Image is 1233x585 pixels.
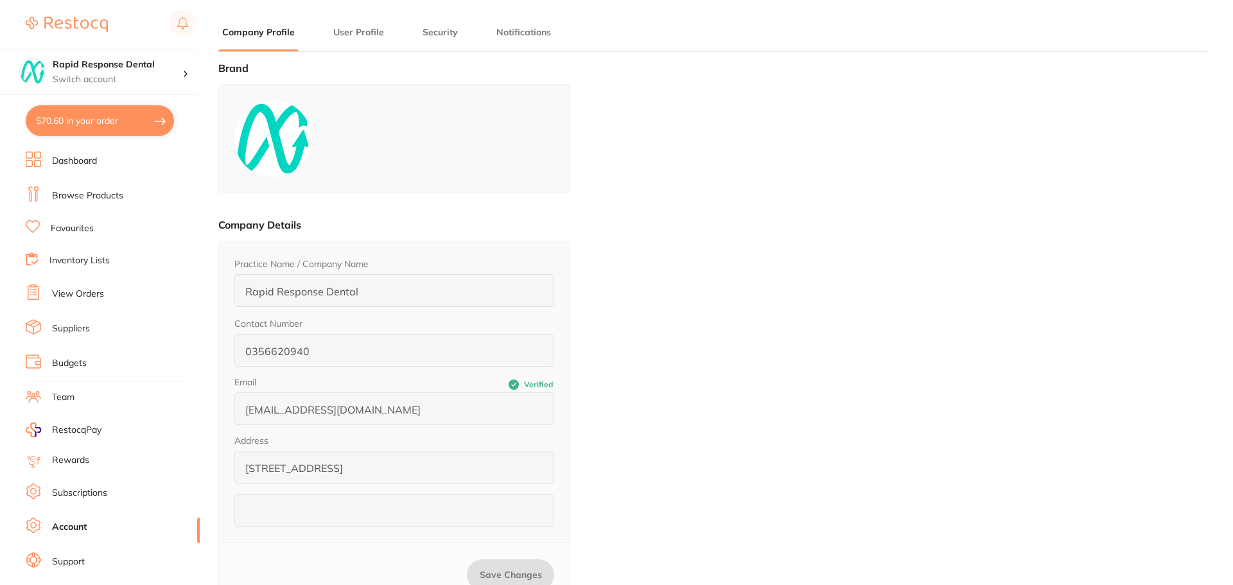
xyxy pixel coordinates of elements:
label: Brand [218,62,249,74]
label: Practice Name / Company Name [234,259,369,269]
button: Notifications [493,26,555,39]
button: Security [419,26,462,39]
a: Subscriptions [52,487,107,500]
span: Save Changes [480,569,542,581]
a: Support [52,555,85,568]
a: Budgets [52,357,87,370]
a: Favourites [51,222,94,235]
a: View Orders [52,288,104,301]
span: RestocqPay [52,424,101,437]
label: Contact Number [234,319,302,329]
button: $70.60 in your order [26,105,174,136]
a: Browse Products [52,189,123,202]
span: Verified [524,380,553,389]
img: Restocq Logo [26,17,108,32]
a: Team [52,391,74,404]
img: Rapid Response Dental [20,59,46,85]
label: Email [234,377,394,387]
label: Company Details [218,218,301,231]
p: Switch account [53,73,182,86]
a: Restocq Logo [26,10,108,39]
a: RestocqPay [26,423,101,437]
a: Suppliers [52,322,90,335]
a: Inventory Lists [49,254,110,267]
button: User Profile [329,26,388,39]
a: Dashboard [52,155,97,168]
button: Company Profile [218,26,299,39]
a: Rewards [52,454,89,467]
legend: Address [234,435,268,446]
img: RestocqPay [26,423,41,437]
a: Account [52,521,87,534]
h4: Rapid Response Dental [53,58,182,71]
img: logo [234,100,311,177]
